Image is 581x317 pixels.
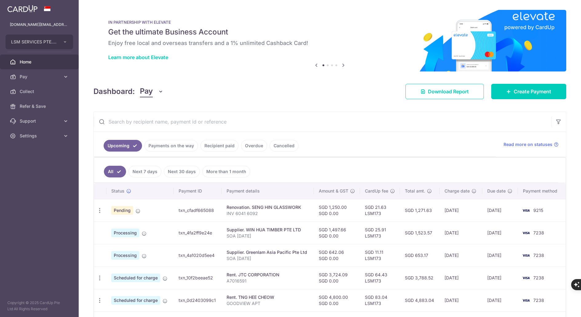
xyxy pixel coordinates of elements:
[533,298,544,303] span: 7238
[400,221,440,244] td: SGD 1,523.57
[20,103,60,109] span: Refer & Save
[227,278,309,284] p: A7016591
[482,199,518,221] td: [DATE]
[174,289,222,311] td: txn_0d2403099c1
[111,251,139,260] span: Processing
[108,39,551,47] h6: Enjoy free local and overseas transfers and a 1% unlimited Cashback Card!
[227,227,309,233] div: Supplier. WIN HUA TIMBER PTE LTD
[314,199,360,221] td: SGD 1,250.00 SGD 0.00
[140,86,164,97] button: Pay
[108,20,551,25] p: IN PARTNERSHIP WITH ELEVATE
[140,86,153,97] span: Pay
[400,199,440,221] td: SGD 1,271.63
[482,221,518,244] td: [DATE]
[504,141,552,148] span: Read more on statuses
[533,253,544,258] span: 7238
[314,221,360,244] td: SGD 1,497.66 SGD 0.00
[482,266,518,289] td: [DATE]
[6,35,73,49] button: LSM SERVICES PTE. LTD.
[11,39,57,45] span: LSM SERVICES PTE. LTD.
[144,140,198,152] a: Payments on the way
[533,230,544,235] span: 7238
[514,88,551,95] span: Create Payment
[518,183,566,199] th: Payment method
[20,59,60,65] span: Home
[20,133,60,139] span: Settings
[164,166,200,177] a: Next 30 days
[405,84,484,99] a: Download Report
[482,289,518,311] td: [DATE]
[440,244,482,266] td: [DATE]
[360,289,400,311] td: SGD 83.04 LSM173
[440,289,482,311] td: [DATE]
[520,207,532,214] img: Bank Card
[93,86,135,97] h4: Dashboard:
[428,88,469,95] span: Download Report
[520,274,532,282] img: Bank Card
[520,252,532,259] img: Bank Card
[440,199,482,221] td: [DATE]
[360,244,400,266] td: SGD 11.11 LSM173
[202,166,250,177] a: More than 1 month
[20,118,60,124] span: Support
[111,274,160,282] span: Scheduled for charge
[227,249,309,255] div: Supplier. Greenlam Asia Pacific Pte Ltd
[319,188,348,194] span: Amount & GST
[541,299,575,314] iframe: Opens a widget where you can find more information
[111,229,139,237] span: Processing
[104,166,126,177] a: All
[241,140,267,152] a: Overdue
[314,266,360,289] td: SGD 3,724.09 SGD 0.00
[445,188,470,194] span: Charge date
[482,244,518,266] td: [DATE]
[7,5,38,12] img: CardUp
[111,206,133,215] span: Pending
[174,199,222,221] td: txn_cfadf665088
[20,88,60,95] span: Collect
[174,183,222,199] th: Payment ID
[400,289,440,311] td: SGD 4,883.04
[504,141,559,148] a: Read more on statuses
[227,204,309,210] div: Renovation. SENG HIN GLASSWORK
[365,188,388,194] span: CardUp fee
[227,255,309,262] p: SOA [DATE]
[360,266,400,289] td: SGD 64.43 LSM173
[270,140,298,152] a: Cancelled
[174,244,222,266] td: txn_4a1020d5ee4
[20,74,60,80] span: Pay
[400,244,440,266] td: SGD 653.17
[520,297,532,304] img: Bank Card
[174,266,222,289] td: txn_10f2beeae52
[440,266,482,289] td: [DATE]
[491,84,566,99] a: Create Payment
[128,166,161,177] a: Next 7 days
[405,188,425,194] span: Total amt.
[108,27,551,37] h5: Get the ultimate Business Account
[360,199,400,221] td: SGD 21.63 LSM173
[360,221,400,244] td: SGD 25.91 LSM173
[227,294,309,300] div: Rent. TNG HEE CHEOW
[111,188,124,194] span: Status
[104,140,142,152] a: Upcoming
[227,272,309,278] div: Rent. JTC CORPORATION
[94,112,551,132] input: Search by recipient name, payment id or reference
[487,188,506,194] span: Due date
[227,300,309,307] p: GOODVIEW APT
[10,22,69,28] p: [DOMAIN_NAME][EMAIL_ADDRESS][DOMAIN_NAME]
[400,266,440,289] td: SGD 3,788.52
[108,54,168,60] a: Learn more about Elevate
[222,183,314,199] th: Payment details
[93,10,566,71] img: Renovation banner
[227,210,309,217] p: INV 6041 6092
[111,296,160,305] span: Scheduled for charge
[314,289,360,311] td: SGD 4,800.00 SGD 0.00
[174,221,222,244] td: txn_4fa2ff9e24e
[533,208,543,213] span: 9215
[533,275,544,280] span: 7238
[314,244,360,266] td: SGD 642.06 SGD 0.00
[440,221,482,244] td: [DATE]
[227,233,309,239] p: SOA [DATE]
[200,140,239,152] a: Recipient paid
[520,229,532,237] img: Bank Card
